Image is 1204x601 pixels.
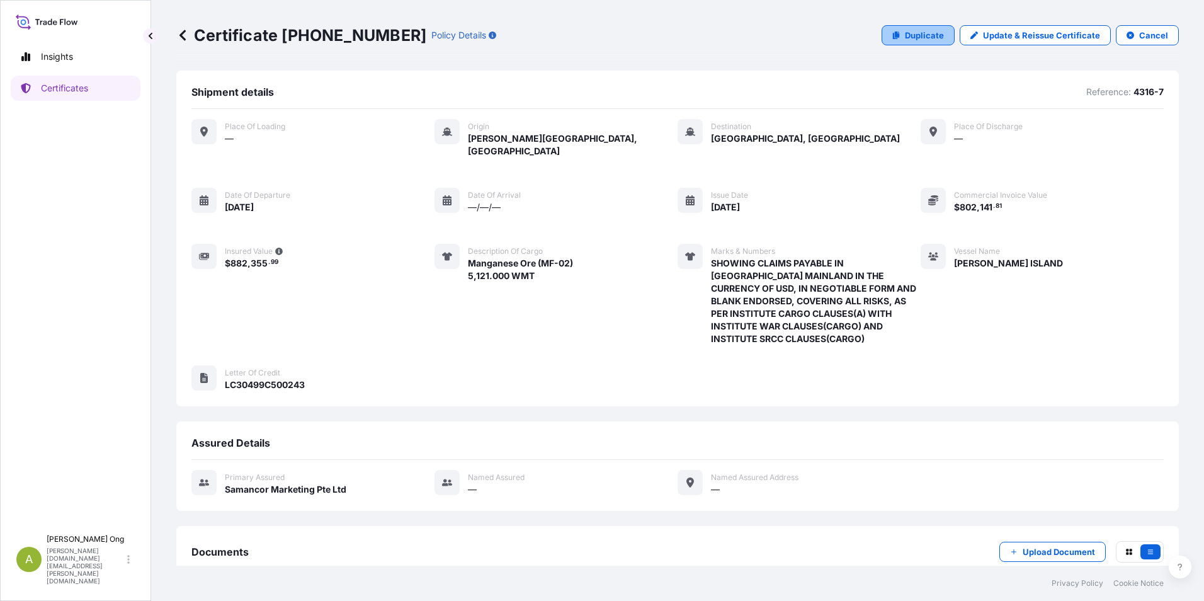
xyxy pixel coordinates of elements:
span: 355 [251,259,268,268]
span: —/—/— [468,201,501,214]
p: Cancel [1139,29,1168,42]
span: Origin [468,122,489,132]
p: Certificate [PHONE_NUMBER] [176,25,426,45]
p: [PERSON_NAME][DOMAIN_NAME][EMAIL_ADDRESS][PERSON_NAME][DOMAIN_NAME] [47,547,125,585]
span: Destination [711,122,751,132]
span: . [993,204,995,209]
span: , [247,259,251,268]
span: Shipment details [191,86,274,98]
span: — [954,132,963,145]
p: [PERSON_NAME] Ong [47,534,125,544]
p: Policy Details [431,29,486,42]
a: Cookie Notice [1113,578,1164,588]
span: Place of Loading [225,122,285,132]
a: Insights [11,44,140,69]
span: Samancor Marketing Pte Ltd [225,483,346,496]
span: . [268,260,270,265]
span: 81 [996,204,1002,209]
p: 4316-7 [1133,86,1164,98]
span: [PERSON_NAME][GEOGRAPHIC_DATA], [GEOGRAPHIC_DATA] [468,132,678,157]
a: Certificates [11,76,140,101]
span: 802 [960,203,977,212]
span: 99 [271,260,278,265]
span: Named Assured [468,472,525,483]
span: Issue Date [711,190,748,200]
span: Manganese Ore (MF-02) 5,121.000 WMT [468,257,573,282]
span: , [977,203,980,212]
p: Insights [41,50,73,63]
span: Description of cargo [468,246,543,256]
p: Update & Reissue Certificate [983,29,1100,42]
span: — [468,483,477,496]
a: Privacy Policy [1052,578,1103,588]
span: Documents [191,546,249,558]
span: Named Assured Address [711,472,798,483]
span: [GEOGRAPHIC_DATA], [GEOGRAPHIC_DATA] [711,132,900,145]
span: Vessel Name [954,246,1000,256]
span: Assured Details [191,437,270,449]
span: — [711,483,720,496]
span: A [25,553,33,566]
span: 141 [980,203,992,212]
span: [PERSON_NAME] ISLAND [954,257,1063,270]
span: Commercial Invoice Value [954,190,1047,200]
span: SHOWING CLAIMS PAYABLE IN [GEOGRAPHIC_DATA] MAINLAND IN THE CURRENCY OF USD, IN NEGOTIABLE FORM A... [711,257,921,345]
span: 882 [230,259,247,268]
p: Duplicate [905,29,944,42]
span: Place of discharge [954,122,1023,132]
span: Date of departure [225,190,290,200]
p: Certificates [41,82,88,94]
span: Primary assured [225,472,285,483]
span: Marks & Numbers [711,246,775,256]
a: Update & Reissue Certificate [960,25,1111,45]
span: $ [225,259,230,268]
span: LC30499C500243 [225,379,305,391]
span: $ [954,203,960,212]
span: [DATE] [711,201,740,214]
p: Upload Document [1023,546,1095,558]
span: [DATE] [225,201,254,214]
span: Letter of Credit [225,368,280,378]
span: Date of arrival [468,190,521,200]
span: Insured Value [225,246,273,256]
button: Upload Document [999,542,1106,562]
a: Duplicate [882,25,955,45]
p: Reference: [1086,86,1131,98]
span: — [225,132,234,145]
button: Cancel [1116,25,1179,45]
